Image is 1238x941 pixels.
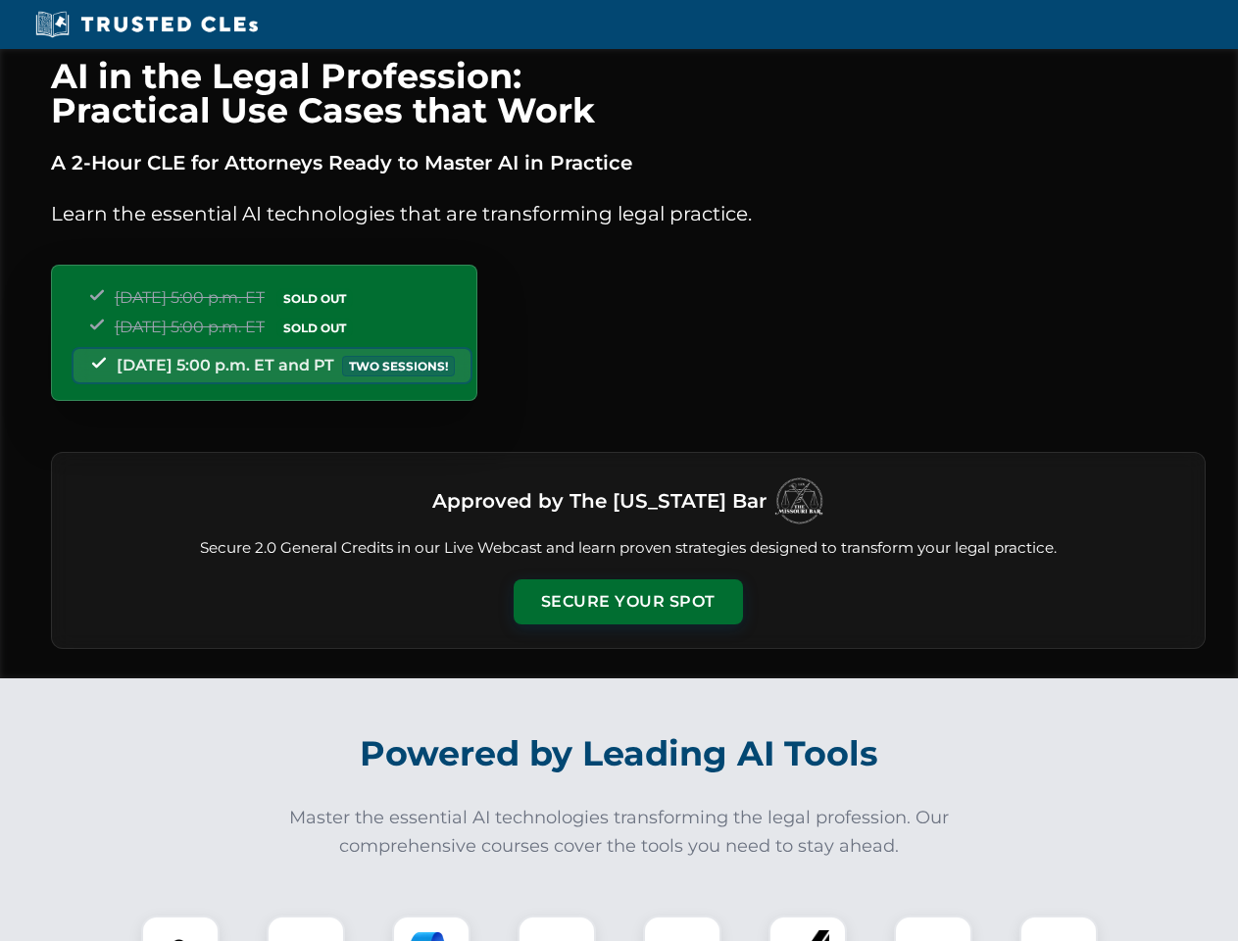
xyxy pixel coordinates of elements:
[276,288,353,309] span: SOLD OUT
[115,288,265,307] span: [DATE] 5:00 p.m. ET
[51,198,1206,229] p: Learn the essential AI technologies that are transforming legal practice.
[51,147,1206,178] p: A 2-Hour CLE for Attorneys Ready to Master AI in Practice
[75,537,1181,560] p: Secure 2.0 General Credits in our Live Webcast and learn proven strategies designed to transform ...
[276,804,963,861] p: Master the essential AI technologies transforming the legal profession. Our comprehensive courses...
[76,719,1163,788] h2: Powered by Leading AI Tools
[774,476,823,525] img: Logo
[115,318,265,336] span: [DATE] 5:00 p.m. ET
[276,318,353,338] span: SOLD OUT
[29,10,264,39] img: Trusted CLEs
[514,579,743,624] button: Secure Your Spot
[51,59,1206,127] h1: AI in the Legal Profession: Practical Use Cases that Work
[432,483,767,519] h3: Approved by The [US_STATE] Bar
